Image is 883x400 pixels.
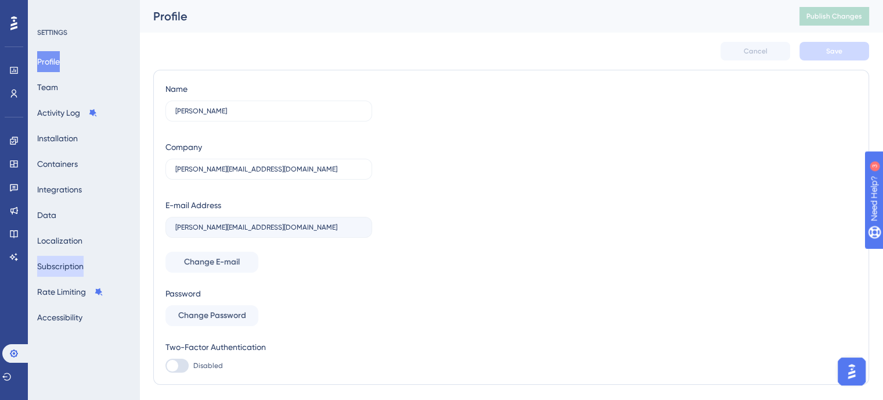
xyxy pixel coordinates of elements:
input: Name Surname [175,107,362,115]
div: Profile [153,8,770,24]
div: SETTINGS [37,28,131,37]
button: Publish Changes [799,7,869,26]
button: Cancel [720,42,790,60]
button: Activity Log [37,102,98,123]
div: 3 [81,6,84,15]
input: E-mail Address [175,223,362,231]
button: Localization [37,230,82,251]
span: Save [826,47,842,56]
button: Rate Limiting [37,281,103,302]
button: Integrations [37,179,82,200]
button: Subscription [37,256,84,277]
span: Publish Changes [806,12,862,21]
div: Name [165,82,188,96]
div: Password [165,287,372,301]
span: Need Help? [27,3,73,17]
span: Change E-mail [184,255,240,269]
button: Team [37,77,58,98]
div: Company [165,140,202,154]
button: Installation [37,128,78,149]
input: Company Name [175,165,362,173]
div: Two-Factor Authentication [165,340,372,354]
span: Disabled [193,361,223,370]
button: Profile [37,51,60,72]
span: Cancel [744,47,767,56]
button: Change E-mail [165,252,258,273]
button: Change Password [165,305,258,326]
button: Save [799,42,869,60]
button: Data [37,205,56,226]
button: Containers [37,153,78,174]
button: Accessibility [37,307,82,328]
span: Change Password [178,309,246,323]
div: E-mail Address [165,198,221,212]
iframe: UserGuiding AI Assistant Launcher [834,354,869,389]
